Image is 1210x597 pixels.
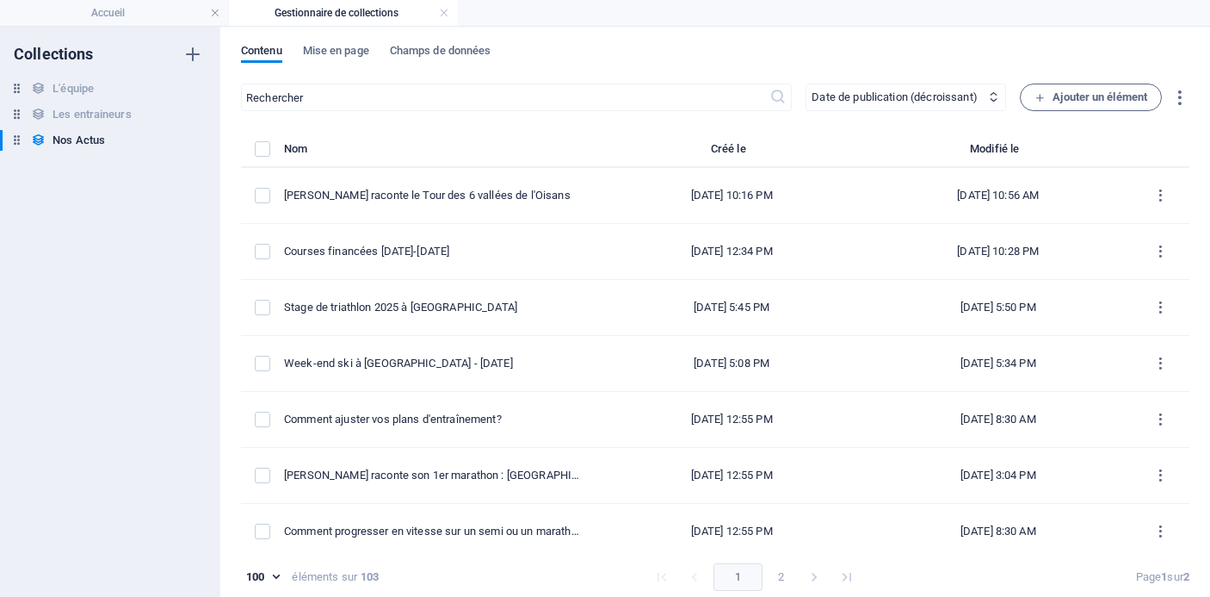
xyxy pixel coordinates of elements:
[1161,570,1167,583] strong: 1
[292,569,357,585] div: éléments sur
[284,300,584,315] div: Stage de triathlon 2025 à Millau
[612,188,851,203] div: [DATE] 10:16 PM
[229,3,458,22] h4: Gestionnaire de collections
[833,563,861,591] button: Go to last page
[1183,570,1189,583] strong: 2
[390,40,491,65] span: Champs de données
[284,188,584,203] div: François raconte le Tour des 6 vallées de l'Oisans
[361,569,379,585] strong: 103
[241,40,282,65] span: Contenu
[598,139,865,168] th: Créé le
[241,84,769,111] input: Rechercher
[284,524,584,539] div: Comment progresser en vitesse sur un semi ou un marathon ?
[768,563,795,591] button: Go to page 2
[879,356,1118,371] div: [DATE] 5:34 PM
[879,244,1118,259] div: [DATE] 10:28 PM
[284,356,584,371] div: Week-end ski à la Clusaz - janvier 2025
[52,104,131,125] h6: Les entraineurs
[14,44,94,65] h6: Collections
[612,468,851,483] div: [DATE] 12:55 PM
[284,139,598,168] th: Nom
[1034,87,1147,108] span: Ajouter un élément
[612,524,851,539] div: [DATE] 12:55 PM
[879,300,1118,315] div: [DATE] 5:50 PM
[284,244,584,259] div: Courses financées [DATE]-[DATE]
[241,569,285,585] div: 100
[713,563,762,591] button: page 1
[182,44,203,65] i: Créer une nouvelle collection
[612,356,851,371] div: [DATE] 5:08 PM
[865,139,1132,168] th: Modifié le
[52,78,94,99] h6: L'équipe
[303,40,369,65] span: Mise en page
[284,412,584,427] div: Comment ajuster vos plans d'entraînement?
[879,188,1118,203] div: [DATE] 10:56 AM
[879,524,1118,539] div: [DATE] 8:30 AM
[879,412,1118,427] div: [DATE] 8:30 AM
[800,563,828,591] button: Go to next page
[1020,84,1162,111] button: Ajouter un élément
[612,244,851,259] div: [DATE] 12:34 PM
[612,412,851,427] div: [DATE] 12:55 PM
[879,468,1118,483] div: [DATE] 3:04 PM
[284,468,584,483] div: Audrey raconte son 1er marathon : Séville 2024
[52,130,105,151] h6: Nos Actus
[645,563,863,591] nav: pagination navigation
[612,300,851,315] div: [DATE] 5:45 PM
[1136,569,1189,585] div: Page sur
